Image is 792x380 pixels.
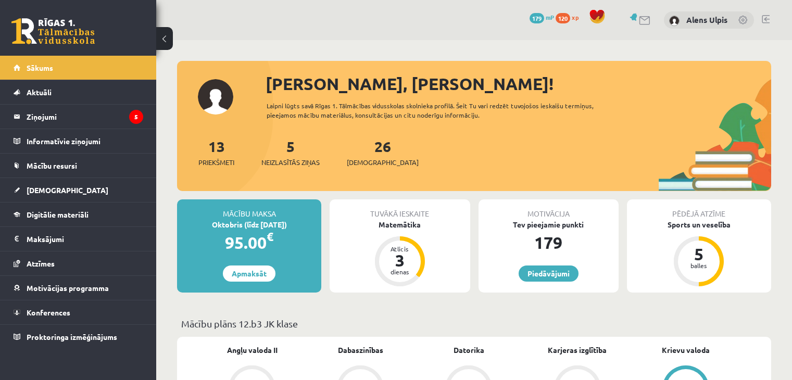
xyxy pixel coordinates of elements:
span: Konferences [27,308,70,317]
legend: Informatīvie ziņojumi [27,129,143,153]
span: [DEMOGRAPHIC_DATA] [27,185,108,195]
a: Piedāvājumi [519,265,579,282]
div: 179 [479,230,619,255]
a: Konferences [14,300,143,324]
div: 3 [384,252,416,269]
a: Krievu valoda [662,345,710,356]
div: Matemātika [330,219,470,230]
div: Sports un veselība [627,219,771,230]
div: Pēdējā atzīme [627,199,771,219]
legend: Ziņojumi [27,105,143,129]
span: 120 [556,13,570,23]
a: Apmaksāt [223,265,275,282]
span: Aktuāli [27,87,52,97]
div: Oktobris (līdz [DATE]) [177,219,321,230]
span: Motivācijas programma [27,283,109,293]
a: Maksājumi [14,227,143,251]
div: Tuvākā ieskaite [330,199,470,219]
a: Sākums [14,56,143,80]
a: Angļu valoda II [227,345,278,356]
div: [PERSON_NAME], [PERSON_NAME]! [266,71,771,96]
a: Karjeras izglītība [548,345,607,356]
div: Laipni lūgts savā Rīgas 1. Tālmācības vidusskolas skolnieka profilā. Šeit Tu vari redzēt tuvojošo... [267,101,623,120]
a: 179 mP [530,13,554,21]
a: [DEMOGRAPHIC_DATA] [14,178,143,202]
a: Digitālie materiāli [14,202,143,226]
a: Alens Ulpis [686,15,727,25]
span: Priekšmeti [198,157,234,168]
img: Alens Ulpis [669,16,680,26]
a: Ziņojumi5 [14,105,143,129]
div: Mācību maksa [177,199,321,219]
a: Proktoringa izmēģinājums [14,325,143,349]
span: mP [546,13,554,21]
legend: Maksājumi [27,227,143,251]
div: dienas [384,269,416,275]
span: [DEMOGRAPHIC_DATA] [347,157,419,168]
span: € [267,229,273,244]
span: Sākums [27,63,53,72]
div: balles [683,262,714,269]
a: Informatīvie ziņojumi [14,129,143,153]
a: Datorika [454,345,484,356]
a: 120 xp [556,13,584,21]
a: Sports un veselība 5 balles [627,219,771,288]
div: Atlicis [384,246,416,252]
a: Motivācijas programma [14,276,143,300]
div: 95.00 [177,230,321,255]
p: Mācību plāns 12.b3 JK klase [181,316,767,331]
a: 13Priekšmeti [198,137,234,168]
span: Proktoringa izmēģinājums [27,332,117,341]
span: Digitālie materiāli [27,210,89,219]
div: 5 [683,246,714,262]
a: 26[DEMOGRAPHIC_DATA] [347,137,419,168]
a: 5Neizlasītās ziņas [261,137,320,168]
span: 179 [530,13,544,23]
a: Matemātika Atlicis 3 dienas [330,219,470,288]
a: Mācību resursi [14,154,143,178]
span: Atzīmes [27,259,55,268]
a: Rīgas 1. Tālmācības vidusskola [11,18,95,44]
span: xp [572,13,579,21]
span: Neizlasītās ziņas [261,157,320,168]
i: 5 [129,110,143,124]
span: Mācību resursi [27,161,77,170]
div: Tev pieejamie punkti [479,219,619,230]
a: Dabaszinības [338,345,383,356]
div: Motivācija [479,199,619,219]
a: Atzīmes [14,251,143,275]
a: Aktuāli [14,80,143,104]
